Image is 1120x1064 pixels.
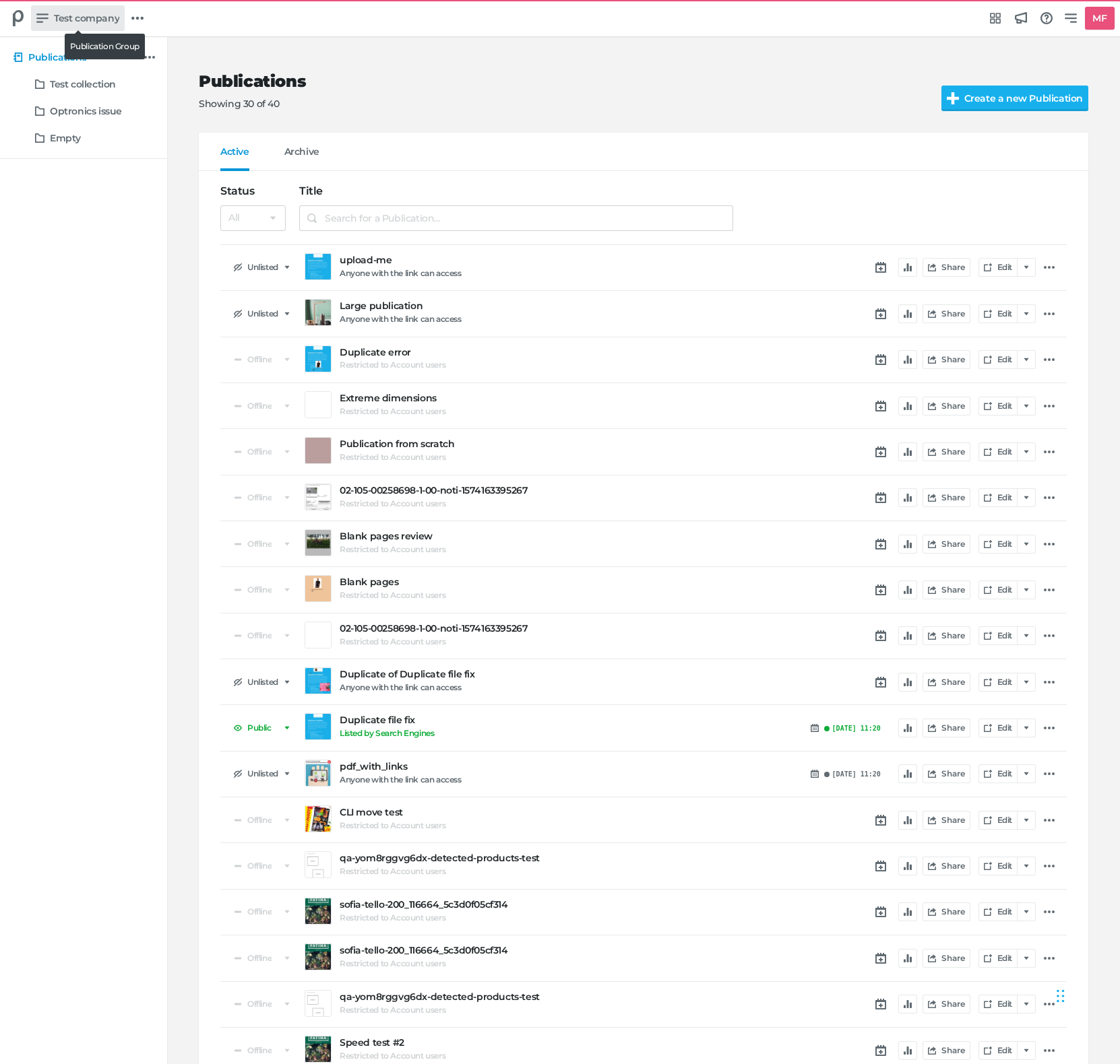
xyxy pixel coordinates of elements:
div: Test company [5,5,31,31]
a: Edit [978,811,1018,830]
a: Schedule Publication [873,306,889,322]
button: Share [923,673,970,692]
h5: Optronics issue [50,106,122,117]
a: Archive [284,146,319,171]
a: Edit [978,949,1018,968]
a: Preview [305,253,332,280]
a: Schedule Publication [873,352,889,368]
h2: Publications [199,72,920,92]
span: Offline [247,540,272,548]
a: Edit [978,719,1018,737]
a: sofia-tello-200_116664_5c3d0f05cf314 [340,899,733,910]
a: Preview [305,391,332,418]
a: Edit [978,580,1018,599]
a: Schedule Publication [873,1042,889,1059]
span: Offline [247,632,272,640]
span: Unlisted [247,263,278,271]
a: Additional actions... [1041,1042,1057,1059]
a: Preview [305,299,332,326]
h6: Restricted to Account users [340,821,445,830]
a: CLI move test [340,807,733,818]
h6: Restricted to Account users [340,591,445,600]
button: Share [923,580,970,599]
button: Share [923,397,970,415]
a: Schedule Publication [873,444,889,460]
a: Additional actions... [1041,582,1057,598]
h6: Restricted to Account users [340,637,445,646]
a: Empty [30,126,135,150]
h5: 02-105-00258698-1-00-noti-1574163395267 [340,623,733,634]
a: Preview [305,1036,332,1063]
button: Share [923,350,970,369]
a: Schedule Publication [873,996,889,1012]
span: Offline [247,402,272,410]
h5: Large publication [340,300,733,312]
h5: Speed test #2 [340,1037,733,1049]
h6: Restricted to Account users [340,959,445,968]
a: Edit [978,1041,1018,1060]
h6: Anyone with the link can access [340,314,462,324]
a: Publication from scratch [340,438,733,450]
span: Public [247,724,272,732]
a: Edit [978,764,1018,783]
a: Preview [305,575,332,602]
a: Integrations Hub [984,7,1007,30]
a: Additional actions... [1041,812,1057,828]
a: 02-105-00258698-1-00-noti-1574163395267 [340,485,733,496]
a: Schedule Publication [873,950,889,966]
h6: Restricted to Account users [340,913,445,923]
a: Publications [8,45,140,69]
a: Edit [978,258,1018,277]
a: Preview [305,484,332,510]
button: Share [923,811,970,830]
span: Unlisted [247,678,278,686]
h6: [DATE] 11:20 [832,725,881,733]
h6: Restricted to Account users [340,360,445,370]
h6: Restricted to Account users [340,1051,445,1061]
button: Share [923,764,970,783]
a: Duplicate file fix [340,714,733,726]
h6: Restricted to Account users [340,407,445,416]
a: Additional actions... [1041,950,1057,966]
iframe: Chat Widget [1053,962,1120,1027]
h5: upload-me [340,255,733,266]
button: Share [923,626,970,645]
a: Preview [305,805,332,832]
a: Edit [978,442,1018,461]
button: Share [923,535,970,554]
button: Share [923,857,970,875]
span: Offline [247,494,272,502]
button: Share [923,902,970,921]
a: qa-yom8rggvg6dx-detected-products-test [340,991,733,1003]
a: Additional actions... [1041,766,1057,782]
a: Schedule Publication [873,674,889,690]
a: Blank pages review [340,531,733,542]
label: Create a new Publication [941,86,1088,111]
a: Schedule Publication [873,812,889,828]
a: Schedule Publication [873,259,889,275]
a: Test collection [30,72,135,96]
h5: qa-yom8rggvg6dx-detected-products-test [340,853,733,864]
a: Additional actions... [1041,490,1057,506]
a: Additional actions... [1041,628,1057,644]
a: Edit [978,535,1018,554]
a: Edit [978,673,1018,692]
h6: Listed by Search Engines [340,729,434,738]
a: Edit [978,857,1018,875]
a: Additional actions... [1041,904,1057,920]
a: Edit [978,995,1018,1013]
span: Offline [247,908,272,916]
a: Preview [305,851,332,878]
a: Blank pages [340,576,733,588]
a: Schedule Publication [873,582,889,598]
a: Schedule Publication [873,536,889,552]
h6: Restricted to Account users [340,545,445,554]
span: Unlisted [247,310,278,318]
a: Preview [305,990,332,1017]
h6: Anyone with the link can access [340,269,462,278]
a: Duplicate of Duplicate file fix [340,669,733,680]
